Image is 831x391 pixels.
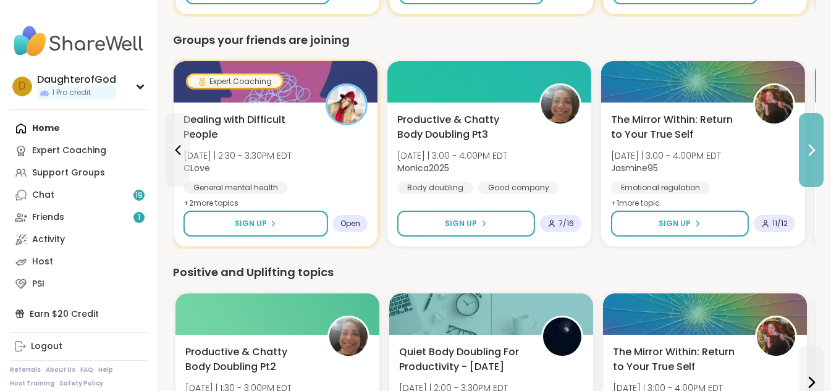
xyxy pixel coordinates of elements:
span: Productive & Chatty Body Doubling Pt3 [397,112,526,142]
div: Host [32,256,53,268]
button: Sign Up [397,211,535,237]
span: Dealing with Difficult People [183,112,312,142]
a: Chat19 [10,184,148,206]
a: Help [98,366,113,374]
span: The Mirror Within: Return to Your True Self [613,345,741,374]
span: Sign Up [235,218,267,229]
span: Productive & Chatty Body Doubling Pt2 [185,345,314,374]
a: Logout [10,335,148,358]
span: Quiet Body Doubling For Productivity - [DATE] [399,345,528,374]
a: Activity [10,229,148,251]
img: Jasmine95 [757,317,795,356]
div: Body doubling [397,182,473,194]
a: Referrals [10,366,41,374]
img: Jasmine95 [755,85,793,124]
span: 1 [138,212,140,223]
span: 11 / 12 [772,219,788,229]
img: Monica2025 [541,85,580,124]
b: Jasmine95 [611,162,658,174]
span: 7 / 16 [559,219,574,229]
div: DaughterofGod [37,73,116,86]
a: Friends1 [10,206,148,229]
span: 19 [135,190,143,201]
span: 1 Pro credit [52,88,91,98]
img: ShareWell Nav Logo [10,20,148,63]
div: Activity [32,233,65,246]
span: Open [340,219,360,229]
span: [DATE] | 3:00 - 4:00PM EDT [397,149,507,162]
div: Groups your friends are joining [173,32,816,49]
a: Safety Policy [59,379,103,388]
b: Monica2025 [397,162,449,174]
div: Expert Coaching [188,75,282,88]
span: Sign Up [445,218,477,229]
button: Sign Up [183,211,328,237]
span: D [19,78,26,95]
div: Support Groups [32,167,105,179]
div: General mental health [183,182,288,194]
div: Good company [478,182,559,194]
a: About Us [46,366,75,374]
a: Expert Coaching [10,140,148,162]
div: Expert Coaching [32,145,106,157]
img: QueenOfTheNight [543,317,581,356]
div: Positive and Uplifting topics [173,264,816,281]
a: Host Training [10,379,54,388]
span: Sign Up [659,218,691,229]
a: Support Groups [10,162,148,184]
a: Host [10,251,148,273]
span: [DATE] | 3:00 - 4:00PM EDT [611,149,721,162]
div: Earn $20 Credit [10,303,148,325]
button: Sign Up [611,211,749,237]
span: The Mirror Within: Return to Your True Self [611,112,740,142]
div: Chat [32,189,54,201]
div: Emotional regulation [611,182,710,194]
div: Friends [32,211,64,224]
div: Logout [31,340,62,353]
a: PSI [10,273,148,295]
b: CLove [183,162,210,174]
div: PSI [32,278,44,290]
a: FAQ [80,366,93,374]
span: [DATE] | 2:30 - 3:30PM EDT [183,149,292,162]
img: CLove [327,85,366,124]
img: Monica2025 [329,317,368,356]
